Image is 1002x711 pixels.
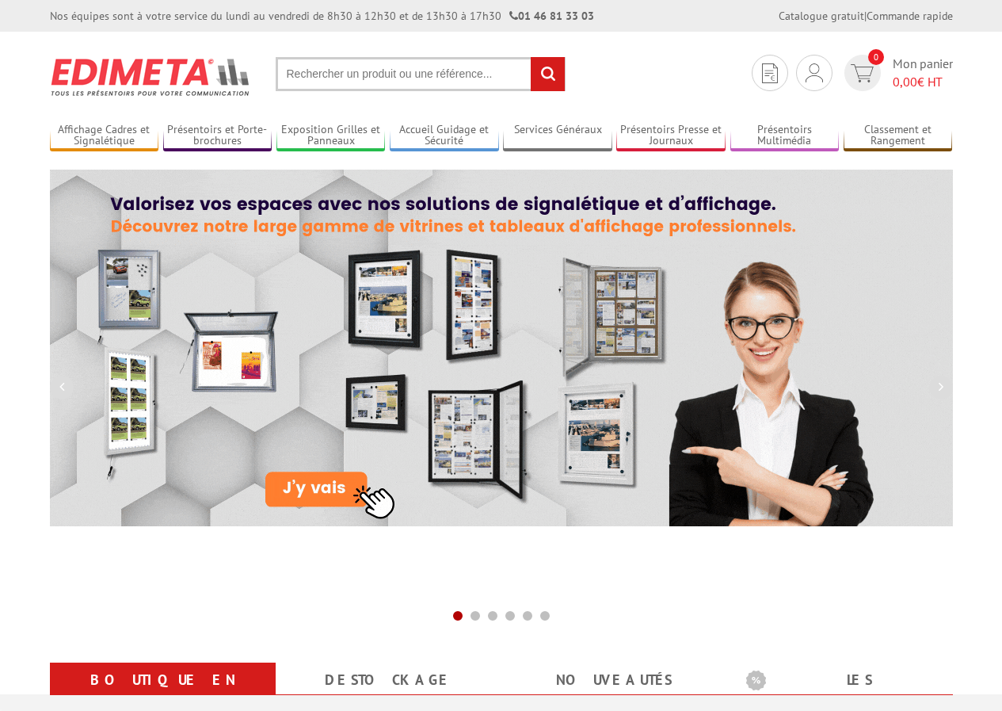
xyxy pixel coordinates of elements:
a: devis rapide 0 Mon panier 0,00€ HT [840,55,953,91]
a: Classement et Rangement [844,123,953,149]
img: Présentoir, panneau, stand - Edimeta - PLV, affichage, mobilier bureau, entreprise [50,48,252,106]
a: Commande rapide [867,9,953,23]
a: Présentoirs Multimédia [730,123,840,149]
span: € HT [893,73,953,91]
a: Accueil Guidage et Sécurité [390,123,499,149]
a: Affichage Cadres et Signalétique [50,123,159,149]
input: rechercher [531,57,565,91]
a: Catalogue gratuit [779,9,864,23]
img: devis rapide [806,63,823,82]
img: devis rapide [851,64,874,82]
a: Services Généraux [503,123,612,149]
strong: 01 46 81 33 03 [509,9,594,23]
img: devis rapide [762,63,778,83]
a: Exposition Grilles et Panneaux [276,123,386,149]
span: Mon panier [893,55,953,91]
input: Rechercher un produit ou une référence... [276,57,566,91]
a: Présentoirs Presse et Journaux [616,123,726,149]
a: nouveautés [520,666,708,694]
div: | [779,8,953,24]
span: 0,00 [893,74,917,90]
span: 0 [868,49,884,65]
b: Les promotions [746,666,944,698]
div: Nos équipes sont à votre service du lundi au vendredi de 8h30 à 12h30 et de 13h30 à 17h30 [50,8,594,24]
a: Présentoirs et Porte-brochures [163,123,272,149]
a: Destockage [295,666,482,694]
